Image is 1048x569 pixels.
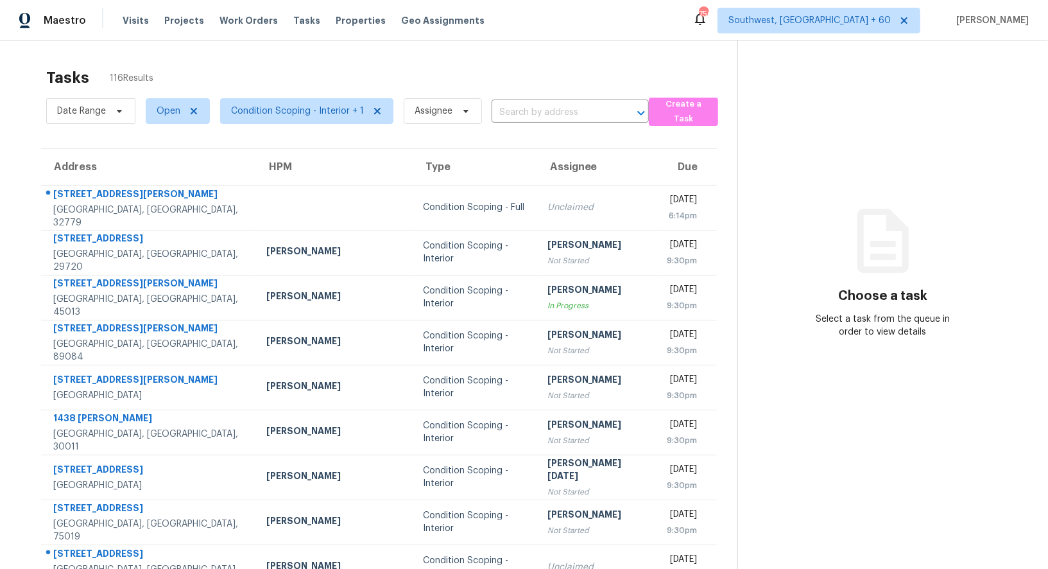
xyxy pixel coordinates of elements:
[547,524,647,537] div: Not Started
[667,328,697,344] div: [DATE]
[53,293,246,319] div: [GEOGRAPHIC_DATA], [GEOGRAPHIC_DATA], 45013
[266,335,402,351] div: [PERSON_NAME]
[57,105,106,118] span: Date Range
[951,14,1029,27] span: [PERSON_NAME]
[423,284,527,310] div: Condition Scoping - Interior
[164,14,204,27] span: Projects
[53,428,246,453] div: [GEOGRAPHIC_DATA], [GEOGRAPHIC_DATA], 30011
[266,380,402,396] div: [PERSON_NAME]
[699,8,708,21] div: 756
[492,103,613,123] input: Search by address
[219,14,278,27] span: Work Orders
[667,463,697,479] div: [DATE]
[667,418,697,434] div: [DATE]
[667,553,697,569] div: [DATE]
[547,344,647,357] div: Not Started
[547,373,647,389] div: [PERSON_NAME]
[547,328,647,344] div: [PERSON_NAME]
[667,299,697,312] div: 9:30pm
[655,97,712,127] span: Create a Task
[53,232,246,248] div: [STREET_ADDRESS]
[537,149,657,185] th: Assignee
[547,457,647,486] div: [PERSON_NAME][DATE]
[401,14,485,27] span: Geo Assignments
[266,245,402,261] div: [PERSON_NAME]
[53,463,246,479] div: [STREET_ADDRESS]
[667,254,697,267] div: 9:30pm
[667,434,697,447] div: 9:30pm
[547,418,647,434] div: [PERSON_NAME]
[811,313,955,338] div: Select a task from the queue in order to view details
[53,322,246,338] div: [STREET_ADDRESS][PERSON_NAME]
[53,389,246,402] div: [GEOGRAPHIC_DATA]
[547,201,647,214] div: Unclaimed
[53,412,246,428] div: 1438 [PERSON_NAME]
[266,469,402,486] div: [PERSON_NAME]
[256,149,413,185] th: HPM
[266,425,402,441] div: [PERSON_NAME]
[53,188,246,204] div: [STREET_ADDRESS][PERSON_NAME]
[53,373,246,389] div: [STREET_ADDRESS][PERSON_NAME]
[667,193,697,209] div: [DATE]
[667,389,697,402] div: 9:30pm
[44,14,86,27] span: Maestro
[423,329,527,355] div: Condition Scoping - Interior
[53,338,246,363] div: [GEOGRAPHIC_DATA], [GEOGRAPHIC_DATA], 89084
[423,374,527,400] div: Condition Scoping - Interior
[53,502,246,518] div: [STREET_ADDRESS]
[266,290,402,306] div: [PERSON_NAME]
[547,238,647,254] div: [PERSON_NAME]
[547,486,647,498] div: Not Started
[547,283,647,299] div: [PERSON_NAME]
[53,479,246,492] div: [GEOGRAPHIC_DATA]
[123,14,149,27] span: Visits
[415,105,452,118] span: Assignee
[547,299,647,312] div: In Progress
[632,104,650,122] button: Open
[53,277,246,293] div: [STREET_ADDRESS][PERSON_NAME]
[53,248,246,274] div: [GEOGRAPHIC_DATA], [GEOGRAPHIC_DATA], 29720
[423,240,527,265] div: Condition Scoping - Interior
[423,419,527,445] div: Condition Scoping - Interior
[667,479,697,492] div: 9:30pm
[657,149,717,185] th: Due
[667,238,697,254] div: [DATE]
[423,464,527,490] div: Condition Scoping - Interior
[336,14,386,27] span: Properties
[667,283,697,299] div: [DATE]
[667,524,697,537] div: 9:30pm
[649,98,718,126] button: Create a Task
[667,344,697,357] div: 9:30pm
[547,508,647,524] div: [PERSON_NAME]
[293,16,320,25] span: Tasks
[547,254,647,267] div: Not Started
[53,204,246,229] div: [GEOGRAPHIC_DATA], [GEOGRAPHIC_DATA], 32779
[423,201,527,214] div: Condition Scoping - Full
[667,373,697,389] div: [DATE]
[728,14,891,27] span: Southwest, [GEOGRAPHIC_DATA] + 60
[838,290,927,302] h3: Choose a task
[547,434,647,447] div: Not Started
[547,389,647,402] div: Not Started
[41,149,256,185] th: Address
[667,508,697,524] div: [DATE]
[413,149,537,185] th: Type
[53,547,246,563] div: [STREET_ADDRESS]
[110,72,153,85] span: 116 Results
[667,209,697,222] div: 6:14pm
[53,518,246,543] div: [GEOGRAPHIC_DATA], [GEOGRAPHIC_DATA], 75019
[157,105,180,118] span: Open
[423,509,527,535] div: Condition Scoping - Interior
[266,514,402,530] div: [PERSON_NAME]
[231,105,364,118] span: Condition Scoping - Interior + 1
[46,71,89,84] h2: Tasks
